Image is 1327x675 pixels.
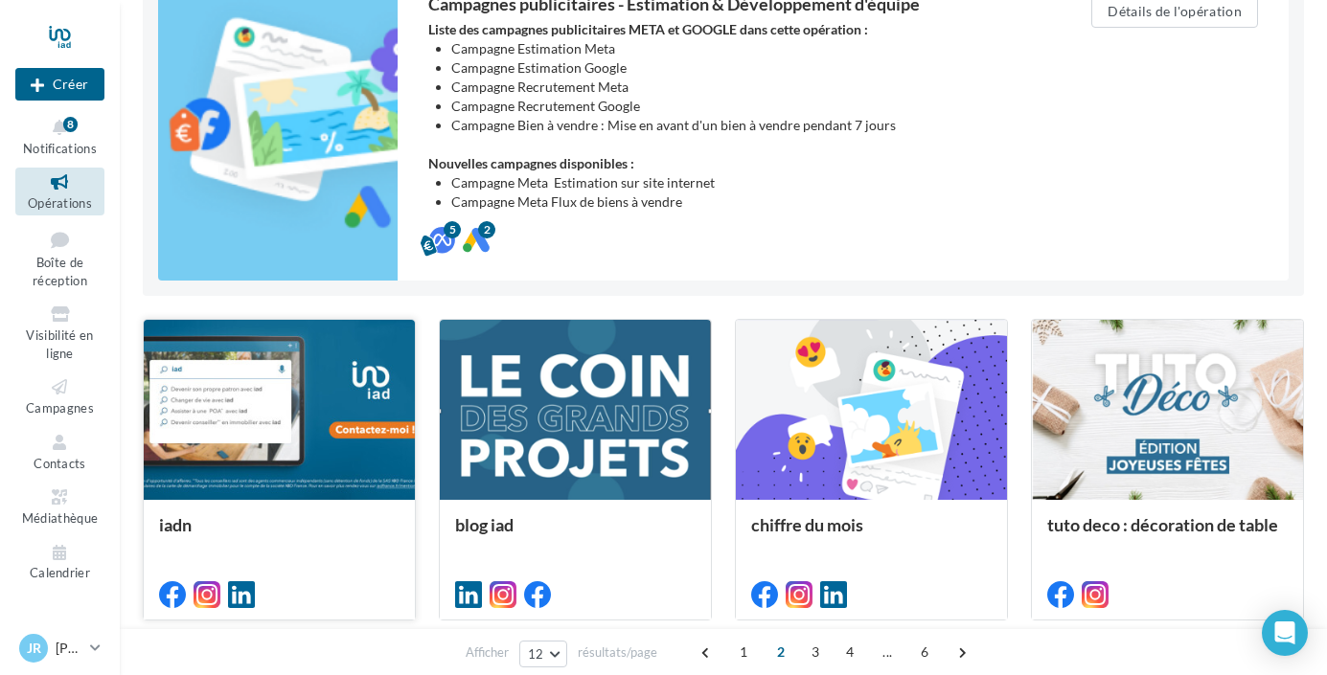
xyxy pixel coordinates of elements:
[578,643,657,662] span: résultats/page
[15,483,104,529] a: Médiathèque
[478,221,495,238] div: 2
[15,68,104,101] div: Nouvelle campagne
[15,223,104,293] a: Boîte de réception
[451,116,1015,135] li: Campagne Bien à vendre : Mise en avant d'un bien à vendre pendant 7 jours
[34,456,86,471] span: Contacts
[15,630,104,666] a: Jr [PERSON_NAME]
[26,327,93,361] span: Visibilité en ligne
[33,255,87,288] span: Boîte de réception
[15,428,104,475] a: Contacts
[451,78,1015,97] li: Campagne Recrutement Meta
[56,639,82,658] p: [PERSON_NAME]
[835,637,865,667] span: 4
[22,510,99,526] span: Médiathèque
[751,515,992,553] div: chiffre du mois
[466,643,509,662] span: Afficher
[528,646,544,662] span: 12
[455,515,696,553] div: blog iad
[63,117,78,132] div: 8
[15,113,104,160] button: Notifications 8
[800,637,831,667] span: 3
[451,39,1015,58] li: Campagne Estimation Meta
[27,639,41,658] span: Jr
[428,155,634,171] strong: Nouvelles campagnes disponibles :
[23,141,97,156] span: Notifications
[15,168,104,214] a: Opérations
[15,300,104,365] a: Visibilité en ligne
[428,21,868,37] strong: Liste des campagnes publicitaires META et GOOGLE dans cette opération :
[728,637,759,667] span: 1
[1262,610,1308,656] div: Open Intercom Messenger
[26,400,94,416] span: Campagnes
[444,221,461,238] div: 5
[15,538,104,585] a: Calendrier
[15,372,104,419] a: Campagnes
[30,566,90,581] span: Calendrier
[28,195,92,211] span: Opérations
[451,97,1015,116] li: Campagne Recrutement Google
[872,637,903,667] span: ...
[909,637,940,667] span: 6
[1047,515,1288,553] div: tuto deco : décoration de table
[15,68,104,101] button: Créer
[519,641,568,667] button: 12
[159,515,400,553] div: iadn
[766,637,796,667] span: 2
[451,192,1015,212] li: Campagne Meta Flux de biens à vendre
[451,58,1015,78] li: Campagne Estimation Google
[451,173,1015,192] li: Campagne Meta Estimation sur site internet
